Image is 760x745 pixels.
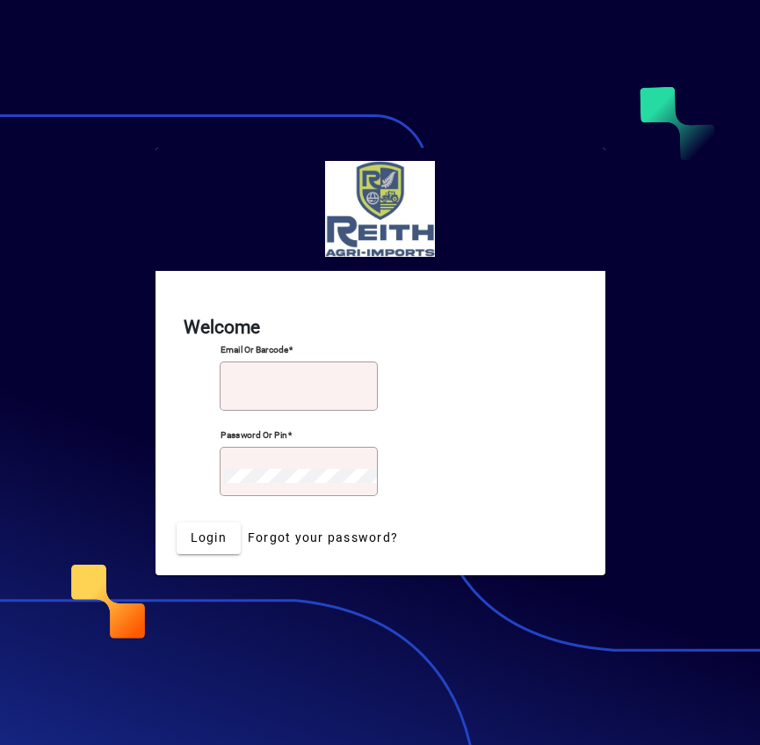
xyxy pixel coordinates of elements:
[241,522,405,554] a: Forgot your password?
[248,529,398,547] span: Forgot your password?
[191,529,227,547] span: Login
[177,522,241,554] button: Login
[184,314,577,342] h2: Welcome
[221,429,287,440] mat-label: Password or Pin
[221,344,288,354] mat-label: Email or Barcode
